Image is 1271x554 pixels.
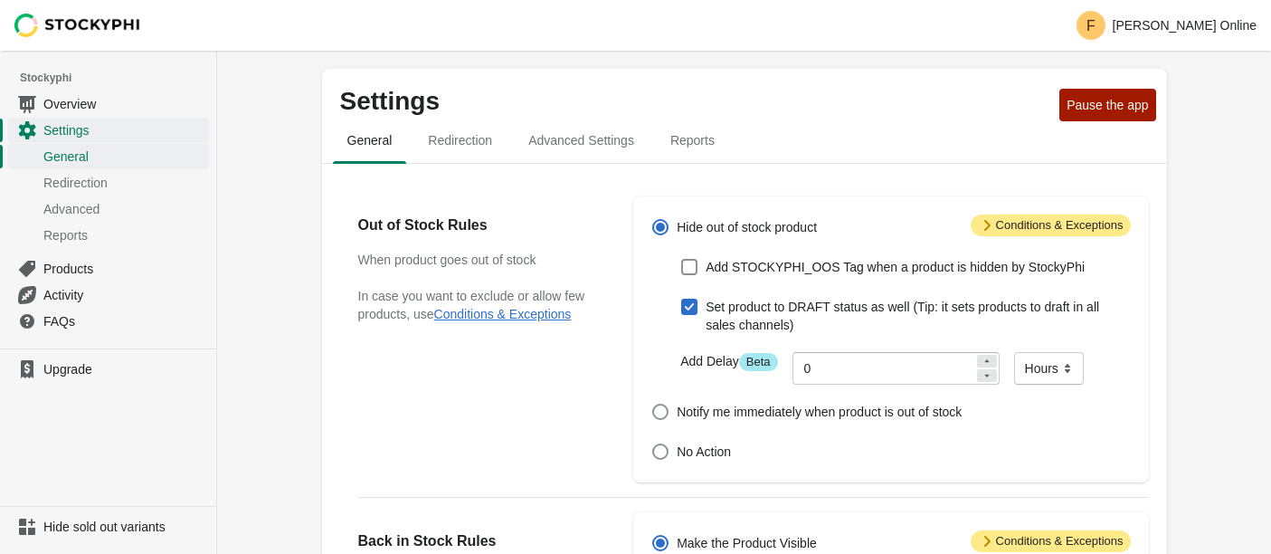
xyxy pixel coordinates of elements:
span: Hide sold out variants [43,518,205,536]
a: Hide sold out variants [7,514,209,540]
span: Products [43,260,205,278]
span: Activity [43,286,205,304]
span: Stockyphi [20,69,216,87]
img: Stockyphi [14,14,141,37]
a: Activity [7,282,209,308]
span: General [43,148,205,166]
a: Advanced [7,196,209,222]
span: FAQs [43,312,205,330]
a: Products [7,255,209,282]
button: Conditions & Exceptions [434,307,572,321]
label: Add Delay [680,352,777,371]
span: Upgrade [43,360,205,378]
h2: Out of Stock Rules [358,215,598,236]
span: Hide out of stock product [677,218,817,236]
span: Overview [43,95,205,113]
span: Avatar with initials F [1077,11,1105,40]
button: Advanced settings [510,117,652,164]
span: Advanced [43,200,205,218]
a: Reports [7,222,209,248]
a: General [7,143,209,169]
a: FAQs [7,308,209,334]
text: F [1086,18,1096,33]
span: No Action [677,443,731,461]
span: General [333,124,407,157]
span: Conditions & Exceptions [971,215,1131,236]
p: [PERSON_NAME] Online [1113,18,1257,33]
h3: When product goes out of stock [358,251,598,269]
button: reports [652,117,733,164]
span: Make the Product Visible [677,534,817,552]
button: redirection [410,117,510,164]
span: Reports [43,226,205,244]
a: Overview [7,91,209,117]
span: Conditions & Exceptions [971,530,1131,552]
span: Redirection [413,124,507,157]
span: Notify me immediately when product is out of stock [677,403,962,421]
a: Upgrade [7,357,209,382]
p: In case you want to exclude or allow few products, use [358,287,598,323]
span: Advanced Settings [514,124,649,157]
h2: Back in Stock Rules [358,530,598,552]
span: Pause the app [1067,98,1148,112]
span: Beta [739,353,778,371]
a: Redirection [7,169,209,196]
p: Settings [340,87,1053,116]
button: Avatar with initials F[PERSON_NAME] Online [1069,7,1265,43]
span: Reports [656,124,729,157]
a: Settings [7,117,209,143]
span: Set product to DRAFT status as well (Tip: it sets products to draft in all sales channels) [706,298,1130,334]
span: Add STOCKYPHI_OOS Tag when a product is hidden by StockyPhi [706,258,1085,276]
button: general [329,117,411,164]
span: Settings [43,121,205,139]
button: Pause the app [1059,89,1155,121]
span: Redirection [43,174,205,192]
